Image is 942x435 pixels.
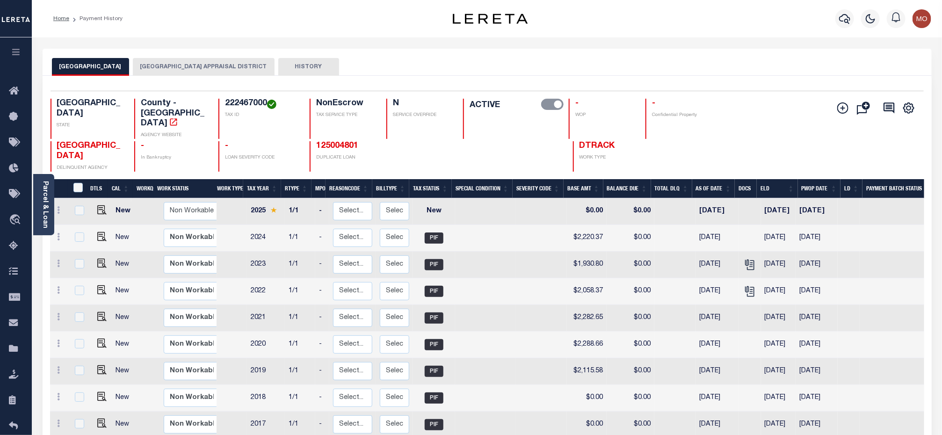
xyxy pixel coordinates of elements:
[796,385,838,412] td: [DATE]
[141,154,207,161] p: In Bankruptcy
[153,179,217,198] th: Work Status
[326,179,372,198] th: ReasonCode: activate to sort column ascending
[42,181,48,228] a: Parcel & Loan
[270,207,277,213] img: Star.svg
[285,198,315,225] td: 1/1
[52,58,129,76] button: [GEOGRAPHIC_DATA]
[112,305,138,332] td: New
[278,58,339,76] button: HISTORY
[652,112,718,119] p: Confidential Property
[796,278,838,305] td: [DATE]
[470,99,500,112] label: ACTIVE
[796,332,838,358] td: [DATE]
[575,99,579,108] span: -
[513,179,564,198] th: Severity Code: activate to sort column ascending
[315,358,329,385] td: -
[372,179,409,198] th: BillType: activate to sort column ascending
[285,225,315,252] td: 1/1
[607,358,654,385] td: $0.00
[112,252,138,278] td: New
[247,358,285,385] td: 2019
[761,225,796,252] td: [DATE]
[607,198,654,225] td: $0.00
[862,179,934,198] th: Payment Batch Status: activate to sort column ascending
[696,385,738,412] td: [DATE]
[315,305,329,332] td: -
[247,252,285,278] td: 2023
[696,278,738,305] td: [DATE]
[425,232,443,244] span: PIF
[413,198,455,225] td: New
[285,358,315,385] td: 1/1
[735,179,757,198] th: Docs
[425,366,443,377] span: PIF
[652,99,655,108] span: -
[567,198,607,225] td: $0.00
[425,419,443,430] span: PIF
[243,179,281,198] th: Tax Year: activate to sort column ascending
[841,179,862,198] th: LD: activate to sort column ascending
[425,312,443,324] span: PIF
[316,112,375,119] p: TAX SERVICE TYPE
[108,179,133,198] th: CAL: activate to sort column ascending
[796,358,838,385] td: [DATE]
[57,165,123,172] p: DELINQUENT AGENCY
[112,358,138,385] td: New
[607,225,654,252] td: $0.00
[57,99,123,119] h4: [GEOGRAPHIC_DATA]
[393,99,452,109] h4: N
[225,99,298,109] h4: 222467000
[68,179,87,198] th: &nbsp;
[761,278,796,305] td: [DATE]
[247,198,285,225] td: 2025
[651,179,692,198] th: Total DLQ: activate to sort column ascending
[133,179,153,198] th: WorkQ
[607,332,654,358] td: $0.00
[796,305,838,332] td: [DATE]
[285,305,315,332] td: 1/1
[141,132,207,139] p: AGENCY WEBSITE
[425,286,443,297] span: PIF
[50,179,68,198] th: &nbsp;&nbsp;&nbsp;&nbsp;&nbsp;&nbsp;&nbsp;&nbsp;&nbsp;&nbsp;
[425,392,443,404] span: PIF
[567,225,607,252] td: $2,220.37
[567,332,607,358] td: $2,288.66
[315,225,329,252] td: -
[247,278,285,305] td: 2022
[425,259,443,270] span: PIF
[567,305,607,332] td: $2,282.65
[696,332,738,358] td: [DATE]
[315,198,329,225] td: -
[580,154,646,161] p: WORK TYPE
[409,179,452,198] th: Tax Status: activate to sort column ascending
[696,198,738,225] td: [DATE]
[796,252,838,278] td: [DATE]
[796,225,838,252] td: [DATE]
[285,332,315,358] td: 1/1
[453,14,528,24] img: logo-dark.svg
[281,179,312,198] th: RType: activate to sort column ascending
[9,214,24,226] i: travel_explore
[425,339,443,350] span: PIF
[112,332,138,358] td: New
[607,252,654,278] td: $0.00
[696,252,738,278] td: [DATE]
[57,122,123,129] p: STATE
[757,179,798,198] th: ELD: activate to sort column ascending
[567,358,607,385] td: $2,115.58
[285,252,315,278] td: 1/1
[112,225,138,252] td: New
[285,385,315,412] td: 1/1
[213,179,243,198] th: Work Type
[607,278,654,305] td: $0.00
[761,305,796,332] td: [DATE]
[564,179,603,198] th: Base Amt: activate to sort column ascending
[312,179,326,198] th: MPO
[112,198,138,225] td: New
[285,278,315,305] td: 1/1
[316,99,375,109] h4: NonEscrow
[69,14,123,23] li: Payment History
[247,385,285,412] td: 2018
[696,225,738,252] td: [DATE]
[315,278,329,305] td: -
